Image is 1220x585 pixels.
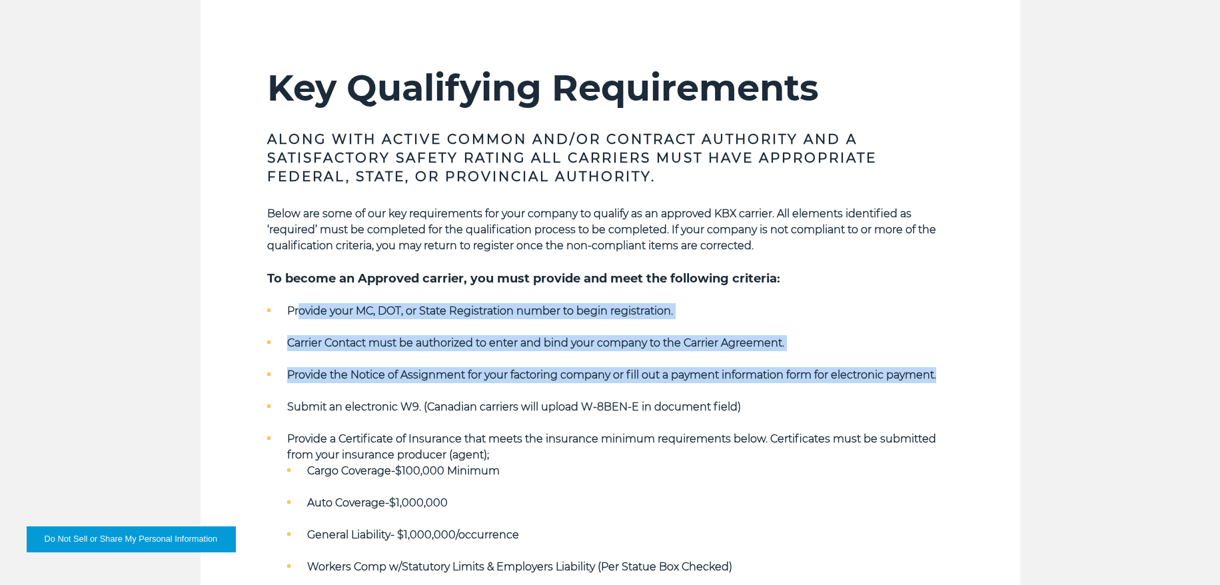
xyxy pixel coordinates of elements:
[287,304,673,317] strong: Provide your MC, DOT, or State Registration number to begin registration.
[287,432,936,461] strong: Provide a Certificate of Insurance that meets the insurance minimum requirements below. Certifica...
[267,130,953,186] h3: Along with Active Common and/or Contract Authority and a Satisfactory safety rating all carriers ...
[307,464,500,477] strong: Cargo Coverage-$100,000 Minimum
[267,66,953,110] h2: Key Qualifying Requirements
[307,496,448,509] strong: Auto Coverage-$1,000,000
[287,368,936,381] strong: Provide the Notice of Assignment for your factoring company or fill out a payment information for...
[267,270,953,287] h5: To become an Approved carrier, you must provide and meet the following criteria:
[307,528,519,541] strong: General Liability- $1,000,000/occurrence
[267,207,936,252] strong: Below are some of our key requirements for your company to qualify as an approved KBX carrier. Al...
[287,336,784,349] strong: Carrier Contact must be authorized to enter and bind your company to the Carrier Agreement.
[307,560,732,573] strong: Workers Comp w/Statutory Limits & Employers Liability (Per Statue Box Checked)
[27,526,235,552] button: Do Not Sell or Share My Personal Information
[287,400,741,413] strong: Submit an electronic W9. (Canadian carriers will upload W-8BEN-E in document field)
